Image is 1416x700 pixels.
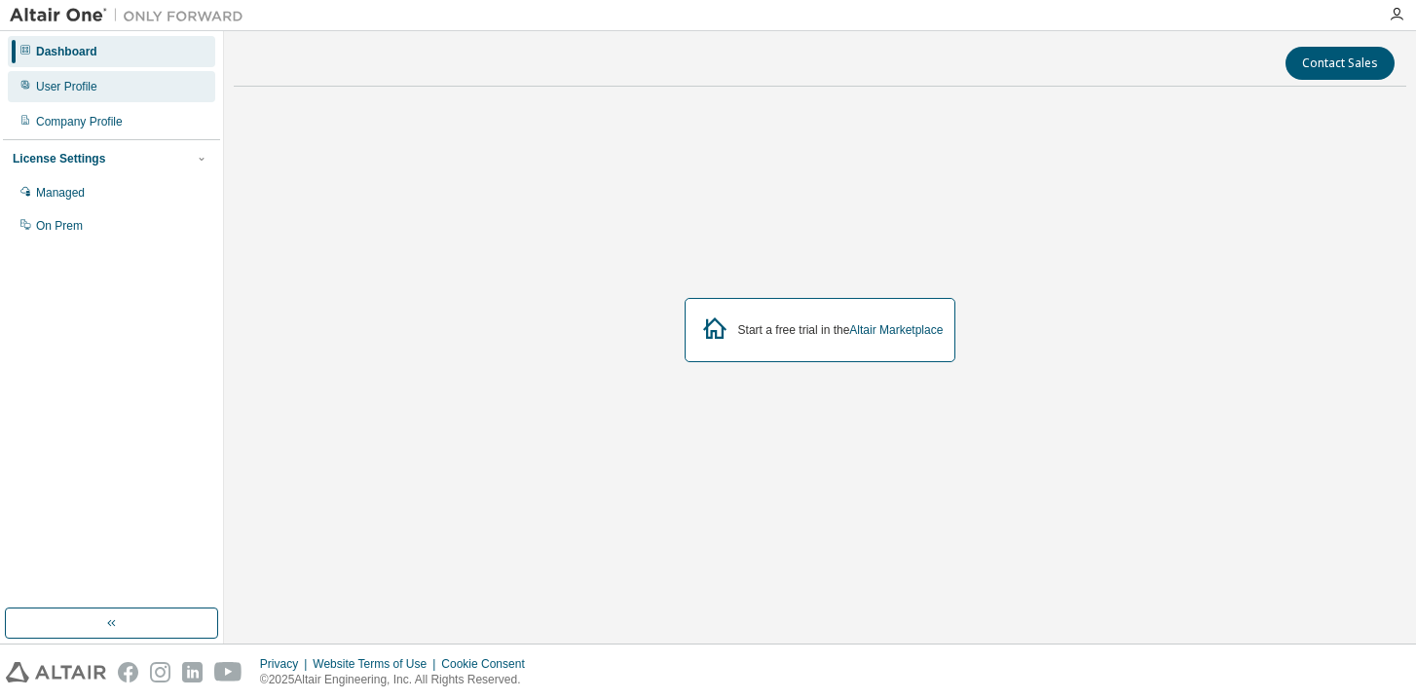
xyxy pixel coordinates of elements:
div: Cookie Consent [441,656,536,672]
div: Start a free trial in the [738,322,944,338]
img: youtube.svg [214,662,242,682]
img: linkedin.svg [182,662,203,682]
div: Managed [36,185,85,201]
a: Altair Marketplace [849,323,943,337]
div: Company Profile [36,114,123,129]
img: facebook.svg [118,662,138,682]
img: altair_logo.svg [6,662,106,682]
div: On Prem [36,218,83,234]
div: License Settings [13,151,105,166]
button: Contact Sales [1286,47,1395,80]
p: © 2025 Altair Engineering, Inc. All Rights Reserved. [260,672,537,688]
div: Dashboard [36,44,97,59]
img: Altair One [10,6,253,25]
div: Website Terms of Use [313,656,441,672]
img: instagram.svg [150,662,170,682]
div: Privacy [260,656,313,672]
div: User Profile [36,79,97,94]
